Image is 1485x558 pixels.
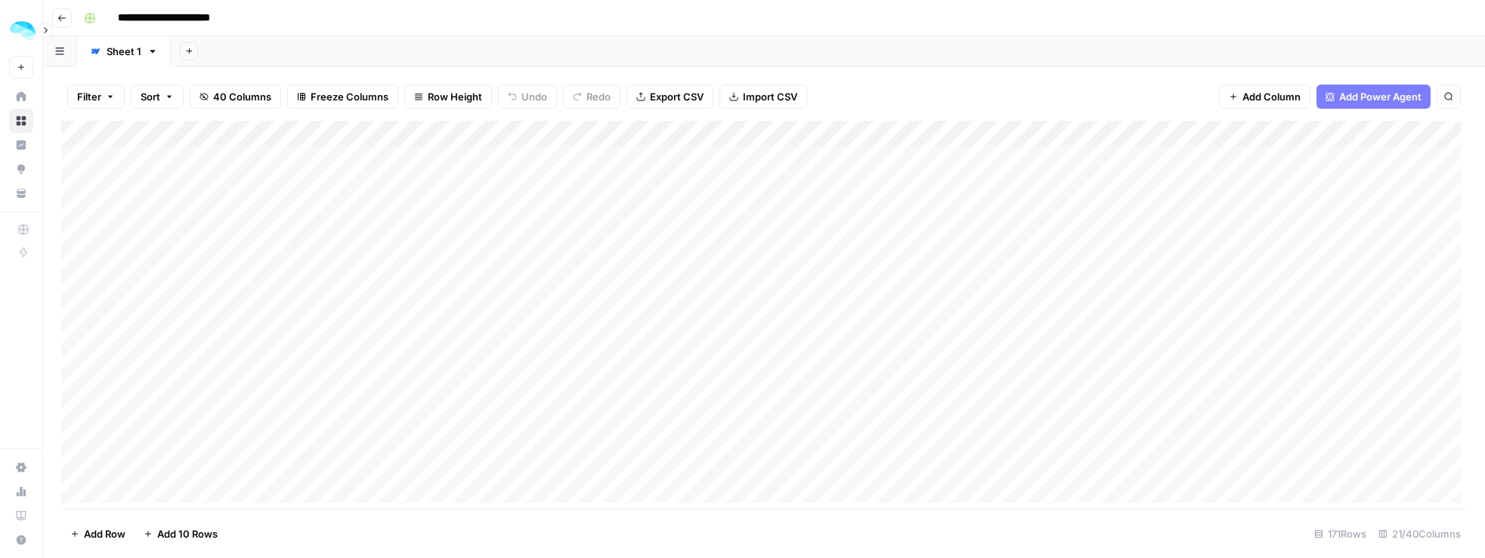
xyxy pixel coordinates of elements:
[1308,522,1372,546] div: 171 Rows
[84,526,125,541] span: Add Row
[9,109,33,133] a: Browse
[157,526,218,541] span: Add 10 Rows
[77,36,171,66] a: Sheet 1
[521,89,547,104] span: Undo
[9,455,33,479] a: Settings
[428,89,482,104] span: Row Height
[1242,89,1301,104] span: Add Column
[9,133,33,157] a: Insights
[563,85,620,109] button: Redo
[1372,522,1467,546] div: 21/40 Columns
[404,85,492,109] button: Row Height
[9,157,33,181] a: Opportunities
[77,89,101,104] span: Filter
[743,89,797,104] span: Import CSV
[107,44,141,59] div: Sheet 1
[586,89,611,104] span: Redo
[311,89,388,104] span: Freeze Columns
[67,85,125,109] button: Filter
[719,85,807,109] button: Import CSV
[287,85,398,109] button: Freeze Columns
[9,528,33,552] button: Help + Support
[131,85,184,109] button: Sort
[190,85,281,109] button: 40 Columns
[61,522,135,546] button: Add Row
[1316,85,1431,109] button: Add Power Agent
[9,479,33,504] a: Usage
[135,522,227,546] button: Add 10 Rows
[9,181,33,205] a: Your Data
[9,85,33,109] a: Home
[626,85,713,109] button: Export CSV
[213,89,271,104] span: 40 Columns
[9,504,33,528] a: Learning Hub
[9,17,36,45] img: ColdiQ Logo
[9,12,33,50] button: Workspace: ColdiQ
[1219,85,1310,109] button: Add Column
[498,85,557,109] button: Undo
[1339,89,1422,104] span: Add Power Agent
[650,89,704,104] span: Export CSV
[141,89,160,104] span: Sort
